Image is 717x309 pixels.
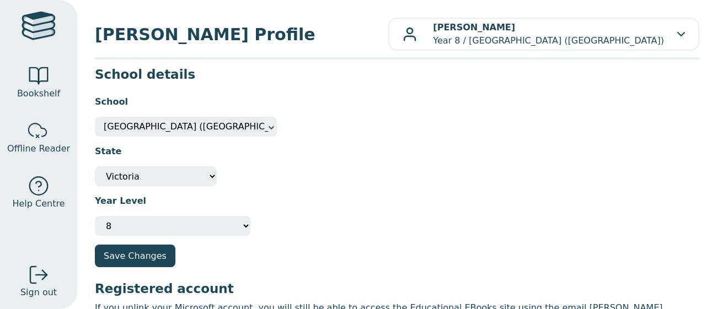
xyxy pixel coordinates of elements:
[17,87,60,100] span: Bookshelf
[95,194,146,208] label: Year Level
[95,95,128,109] label: School
[12,197,65,210] span: Help Centre
[95,145,121,158] label: State
[104,117,268,137] span: Minaret College (Springvale Campus)
[95,245,175,267] button: Save Changes
[388,18,699,51] button: [PERSON_NAME]Year 8 / [GEOGRAPHIC_DATA] ([GEOGRAPHIC_DATA])
[433,22,515,32] b: [PERSON_NAME]
[95,280,699,297] h3: Registered account
[95,22,388,47] span: [PERSON_NAME] Profile
[95,66,699,83] h3: School details
[7,142,70,155] span: Offline Reader
[433,21,664,47] p: Year 8 / [GEOGRAPHIC_DATA] ([GEOGRAPHIC_DATA])
[20,286,57,299] span: Sign out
